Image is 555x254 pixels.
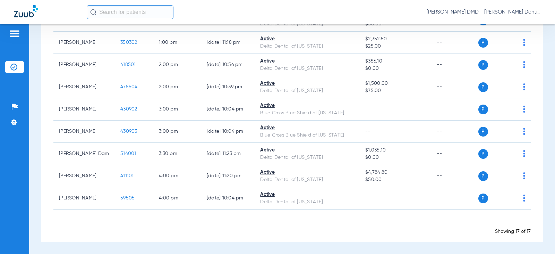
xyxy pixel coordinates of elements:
span: -- [365,107,370,112]
div: Active [260,80,354,87]
td: [DATE] 11:20 PM [201,165,255,187]
span: $50.00 [365,176,426,183]
span: 411101 [120,173,134,178]
div: Delta Dental of [US_STATE] [260,176,354,183]
td: -- [431,165,478,187]
div: Blue Cross Blue Shield of [US_STATE] [260,132,354,139]
td: [DATE] 10:04 PM [201,187,255,210]
iframe: Chat Widget [520,221,555,254]
span: 430902 [120,107,137,112]
img: group-dot-blue.svg [523,150,525,157]
div: Delta Dental of [US_STATE] [260,154,354,161]
img: group-dot-blue.svg [523,61,525,68]
span: $1,035.10 [365,147,426,154]
span: P [478,171,488,181]
div: Delta Dental of [US_STATE] [260,43,354,50]
td: [PERSON_NAME] Dam [53,143,115,165]
td: [PERSON_NAME] [53,121,115,143]
span: -- [365,196,370,200]
td: -- [431,187,478,210]
td: [PERSON_NAME] [53,32,115,54]
span: 475504 [120,84,138,89]
input: Search for patients [87,5,173,19]
span: $1,500.00 [365,80,426,87]
span: P [478,194,488,203]
td: -- [431,32,478,54]
img: group-dot-blue.svg [523,128,525,135]
td: 4:00 PM [153,187,201,210]
td: [PERSON_NAME] [53,54,115,76]
img: group-dot-blue.svg [523,172,525,179]
img: group-dot-blue.svg [523,195,525,202]
div: Active [260,35,354,43]
span: 514001 [120,151,136,156]
td: 2:00 PM [153,76,201,98]
span: 350302 [120,40,137,45]
div: Active [260,169,354,176]
td: [DATE] 11:23 PM [201,143,255,165]
div: Active [260,124,354,132]
div: Active [260,191,354,198]
img: group-dot-blue.svg [523,83,525,90]
td: -- [431,76,478,98]
td: [PERSON_NAME] [53,76,115,98]
span: P [478,105,488,114]
span: P [478,60,488,70]
span: 430903 [120,129,137,134]
img: hamburger-icon [9,30,20,38]
img: Zuub Logo [14,5,38,17]
span: $2,352.50 [365,35,426,43]
span: P [478,127,488,137]
div: Active [260,58,354,65]
td: [DATE] 11:18 PM [201,32,255,54]
td: 3:00 PM [153,98,201,121]
td: 3:00 PM [153,121,201,143]
span: $4,784.80 [365,169,426,176]
span: [PERSON_NAME] DMD - [PERSON_NAME] Dentistry PC [427,9,541,16]
span: -- [365,129,370,134]
span: 418501 [120,62,136,67]
td: [DATE] 10:04 PM [201,121,255,143]
td: [DATE] 10:39 PM [201,76,255,98]
td: -- [431,143,478,165]
span: P [478,38,488,48]
div: Blue Cross Blue Shield of [US_STATE] [260,109,354,117]
td: -- [431,54,478,76]
span: 59505 [120,196,135,200]
span: Showing 17 of 17 [495,229,531,234]
div: Active [260,147,354,154]
div: Delta Dental of [US_STATE] [260,198,354,206]
div: Delta Dental of [US_STATE] [260,87,354,95]
td: -- [431,121,478,143]
img: Search Icon [90,9,96,15]
span: P [478,82,488,92]
div: Delta Dental of [US_STATE] [260,65,354,72]
td: 2:00 PM [153,54,201,76]
span: $75.00 [365,87,426,95]
div: Active [260,102,354,109]
img: group-dot-blue.svg [523,106,525,113]
span: $25.00 [365,43,426,50]
span: $0.00 [365,65,426,72]
td: [PERSON_NAME] [53,165,115,187]
td: -- [431,98,478,121]
td: [DATE] 10:04 PM [201,98,255,121]
td: [PERSON_NAME] [53,187,115,210]
td: [PERSON_NAME] [53,98,115,121]
td: 4:00 PM [153,165,201,187]
td: 1:00 PM [153,32,201,54]
img: group-dot-blue.svg [523,39,525,46]
td: [DATE] 10:56 PM [201,54,255,76]
span: $0.00 [365,154,426,161]
span: $356.10 [365,58,426,65]
span: P [478,149,488,159]
td: 3:30 PM [153,143,201,165]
